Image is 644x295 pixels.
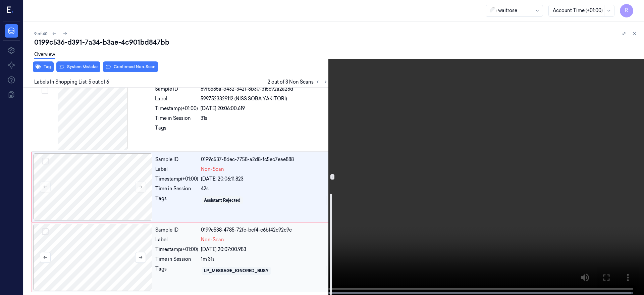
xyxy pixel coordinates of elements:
[155,125,198,135] div: Tags
[155,166,198,173] div: Label
[42,228,49,235] button: Select row
[201,185,328,192] div: 42s
[34,31,48,37] span: 9 of 40
[201,95,287,102] span: 5997523329112 (NISS SOBA YAKITORI)
[201,115,328,122] div: 31s
[620,4,633,17] button: R
[204,268,269,274] div: LP_MESSAGE_IGNORED_BUSY
[155,236,198,243] div: Label
[201,86,328,93] div: 89fb585a-d432-3421-8b30-315c92a2a28d
[155,156,198,163] div: Sample ID
[155,265,198,276] div: Tags
[268,78,330,86] span: 2 out of 3 Non Scans
[155,86,198,93] div: Sample ID
[103,61,158,72] button: Confirmed Non-Scan
[155,105,198,112] div: Timestamp (+01:00)
[56,61,100,72] button: System Mistake
[42,87,48,94] button: Select row
[155,246,198,253] div: Timestamp (+01:00)
[155,176,198,183] div: Timestamp (+01:00)
[34,51,55,59] a: Overview
[155,115,198,122] div: Time in Session
[155,95,198,102] div: Label
[201,156,328,163] div: 0199c537-8dec-7758-a2d8-fc5ec7eae888
[204,197,240,203] div: Assistant Rejected
[201,236,224,243] span: Non-Scan
[155,195,198,206] div: Tags
[201,246,328,253] div: [DATE] 20:07:00.983
[201,256,328,263] div: 1m 31s
[201,166,224,173] span: Non-Scan
[201,227,328,234] div: 0199c538-4785-72fc-bcf4-c6bf42c92c9c
[34,79,109,86] span: Labels In Shopping List: 5 out of 6
[201,105,328,112] div: [DATE] 20:06:00.619
[34,38,639,47] div: 0199c536-d391-7a34-b3ae-4c901bd847bb
[201,176,328,183] div: [DATE] 20:06:11.823
[42,158,49,164] button: Select row
[155,227,198,234] div: Sample ID
[155,256,198,263] div: Time in Session
[155,185,198,192] div: Time in Session
[33,61,54,72] button: Tag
